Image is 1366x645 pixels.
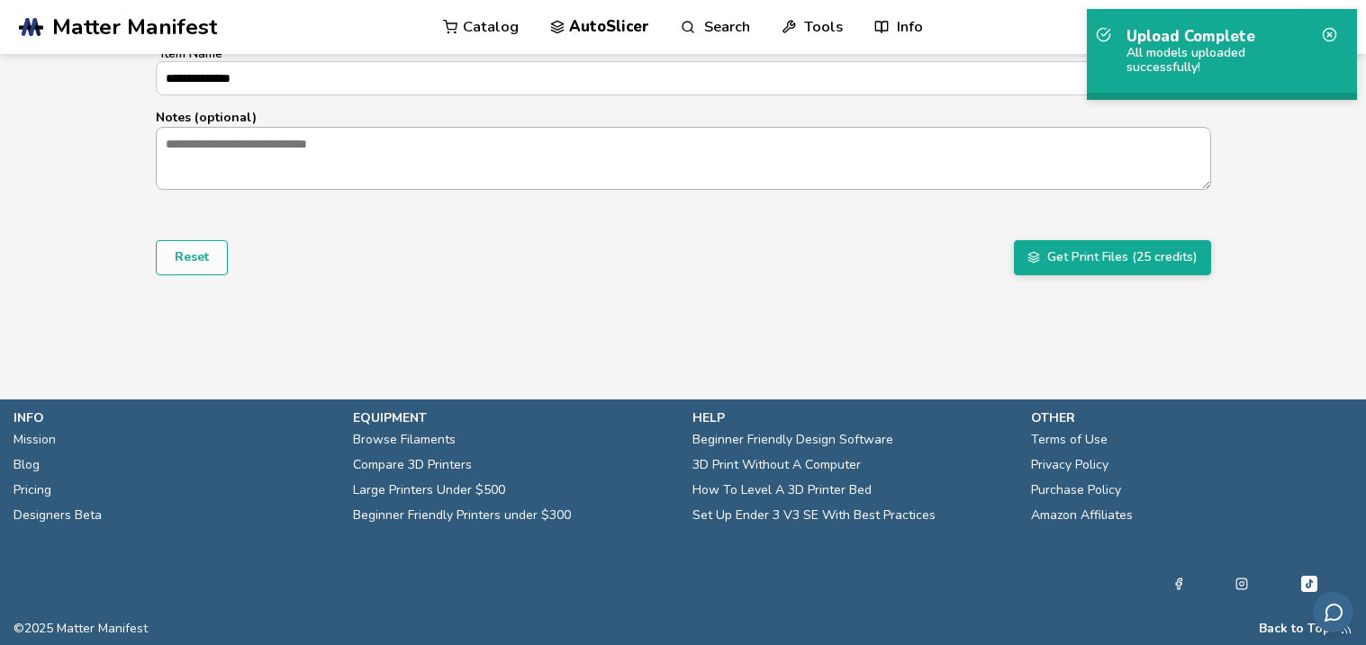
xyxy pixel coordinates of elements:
[692,452,861,478] a: 3D Print Without A Computer
[1126,46,1317,75] div: All models uploaded successfully!
[156,47,1211,95] label: Item Name
[1235,573,1248,595] a: Instagram
[1172,573,1185,595] a: Facebook
[156,240,228,274] button: Reset
[353,427,456,452] a: Browse Filaments
[1031,408,1352,427] p: other
[1031,427,1108,452] a: Terms of Use
[14,408,335,427] p: info
[1126,27,1317,46] p: Upload Complete
[1014,240,1211,274] button: Get Print Files (25 credits)
[1259,622,1331,636] button: Back to Top
[353,503,571,528] a: Beginner Friendly Printers under $300
[692,408,1014,427] p: help
[14,427,56,452] a: Mission
[692,478,872,503] a: How To Level A 3D Printer Bed
[1340,622,1352,636] a: RSS Feed
[1298,573,1320,595] a: Tiktok
[156,108,1211,127] p: Notes (optional)
[157,62,1193,94] input: *Item Name
[14,452,40,478] a: Blog
[353,478,505,503] a: Large Printers Under $500
[1031,478,1121,503] a: Purchase Policy
[14,622,148,636] span: © 2025 Matter Manifest
[1031,503,1133,528] a: Amazon Affiliates
[52,14,217,40] span: Matter Manifest
[1031,452,1108,478] a: Privacy Policy
[692,503,936,528] a: Set Up Ender 3 V3 SE With Best Practices
[353,408,674,427] p: equipment
[14,503,102,528] a: Designers Beta
[692,427,893,452] a: Beginner Friendly Design Software
[157,128,1210,189] textarea: Notes (optional)
[14,478,51,503] a: Pricing
[353,452,472,478] a: Compare 3D Printers
[1313,592,1353,632] button: Send feedback via email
